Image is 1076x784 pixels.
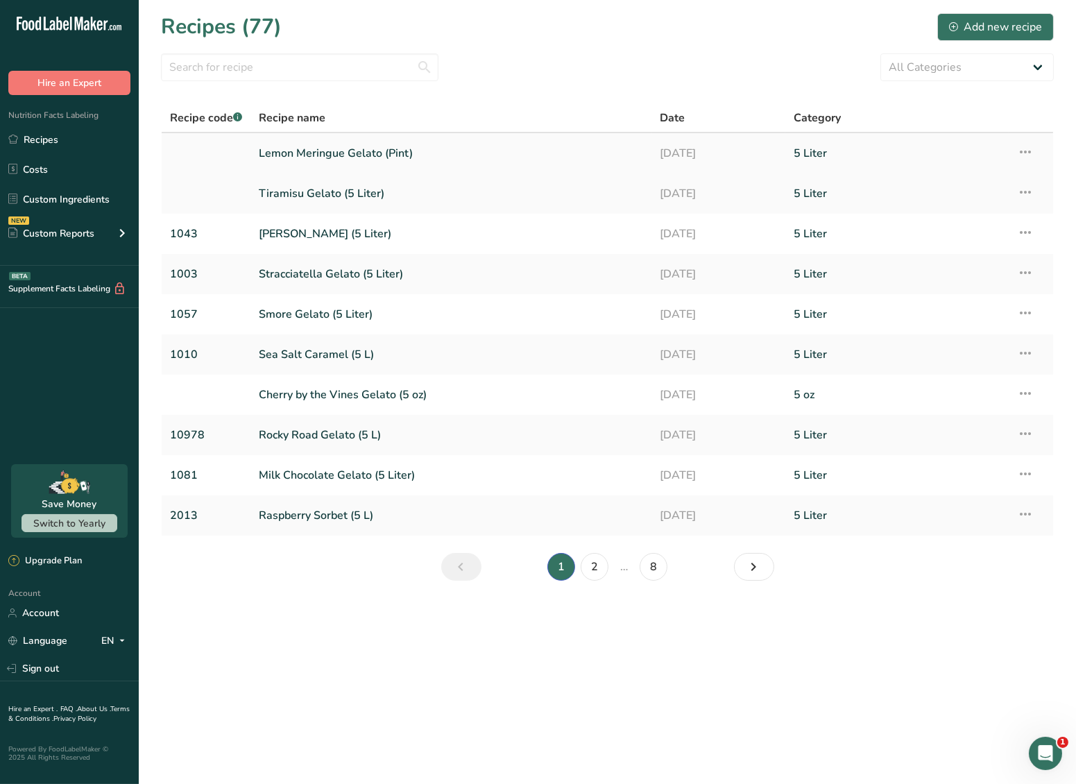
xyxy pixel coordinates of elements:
a: [DATE] [660,340,778,369]
a: Hire an Expert . [8,704,58,714]
a: 1057 [170,300,242,329]
span: Date [660,110,685,126]
a: 5 Liter [794,179,1000,208]
a: 1003 [170,259,242,289]
div: Add new recipe [949,19,1042,35]
span: Search for help [28,245,112,259]
a: Language [8,629,67,653]
div: EN [101,633,130,649]
div: BETA [9,272,31,280]
a: Page 8. [640,553,667,581]
div: Send us a message [14,187,264,225]
div: Hire an Expert Services [28,383,232,398]
img: Live Webinar: Canadian FoP Labeling [15,417,263,514]
button: News [208,433,277,488]
div: Powered By FoodLabelMaker © 2025 All Rights Reserved [8,745,130,762]
div: NEW [8,216,29,225]
a: About Us . [77,704,110,714]
div: Upgrade Plan [8,554,82,568]
a: [DATE] [660,219,778,248]
a: 5 Liter [794,219,1000,248]
a: Page 2. [581,553,608,581]
input: Search for recipe [161,53,438,81]
span: Recipe code [170,110,242,126]
a: [DATE] [660,300,778,329]
a: 5 Liter [794,501,1000,530]
a: Cherry by the Vines Gelato (5 oz) [259,380,643,409]
a: [DATE] [660,420,778,450]
div: How Subscription Upgrades Work on [DOMAIN_NAME] [28,343,232,372]
a: [PERSON_NAME] (5 Liter) [259,219,643,248]
a: 5 Liter [794,300,1000,329]
span: Recipe name [259,110,325,126]
button: Switch to Yearly [22,514,117,532]
a: Sea Salt Caramel (5 L) [259,340,643,369]
div: Save Money [42,497,97,511]
a: [DATE] [660,380,778,409]
span: 1 [1057,737,1068,748]
a: Privacy Policy [53,714,96,724]
div: Hire an Expert Services [20,271,257,297]
div: How to Print Your Labels & Choose the Right Printer [28,302,232,332]
a: Rocky Road Gelato (5 L) [259,420,643,450]
span: Help [162,468,185,477]
span: Category [794,110,841,126]
a: Stracciatella Gelato (5 Liter) [259,259,643,289]
div: How to Print Your Labels & Choose the Right Printer [20,297,257,337]
span: News [230,468,256,477]
a: 2013 [170,501,242,530]
a: [DATE] [660,139,778,168]
button: Hire an Expert [8,71,130,95]
a: [DATE] [660,461,778,490]
a: Smore Gelato (5 Liter) [259,300,643,329]
p: How can we help? [28,146,250,169]
div: Custom Reports [8,226,94,241]
div: Live Webinar: Canadian FoP Labeling [14,416,264,592]
p: Hi [PERSON_NAME] 👋 [28,99,250,146]
a: [DATE] [660,501,778,530]
div: Close [239,22,264,47]
a: FAQ . [60,704,77,714]
span: Home [19,468,50,477]
span: Messages [80,468,128,477]
a: 5 Liter [794,139,1000,168]
img: logo [28,32,108,42]
button: Help [139,433,208,488]
a: 5 Liter [794,259,1000,289]
iframe: Intercom live chat [1029,737,1062,770]
h1: Recipes (77) [161,11,282,42]
img: Profile image for Rana [162,22,190,50]
img: Profile image for Aya [136,22,164,50]
div: How Subscription Upgrades Work on [DOMAIN_NAME] [20,337,257,377]
a: 10978 [170,420,242,450]
a: Next page [734,553,774,581]
a: Previous page [441,553,481,581]
a: 1081 [170,461,242,490]
a: Lemon Meringue Gelato (Pint) [259,139,643,168]
a: [DATE] [660,259,778,289]
span: Switch to Yearly [33,517,105,530]
a: Raspberry Sorbet (5 L) [259,501,643,530]
button: Search for help [20,238,257,266]
button: Messages [69,433,139,488]
a: Terms & Conditions . [8,704,130,724]
a: 5 Liter [794,461,1000,490]
a: 1043 [170,219,242,248]
a: Tiramisu Gelato (5 Liter) [259,179,643,208]
button: Add new recipe [937,13,1054,41]
a: 5 Liter [794,340,1000,369]
div: Hire an Expert Services [20,377,257,403]
a: 5 Liter [794,420,1000,450]
div: Send us a message [28,198,232,213]
a: Milk Chocolate Gelato (5 Liter) [259,461,643,490]
a: 1010 [170,340,242,369]
a: [DATE] [660,179,778,208]
div: Hire an Expert Services [28,277,232,291]
img: Profile image for Reem [189,22,216,50]
a: 5 oz [794,380,1000,409]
